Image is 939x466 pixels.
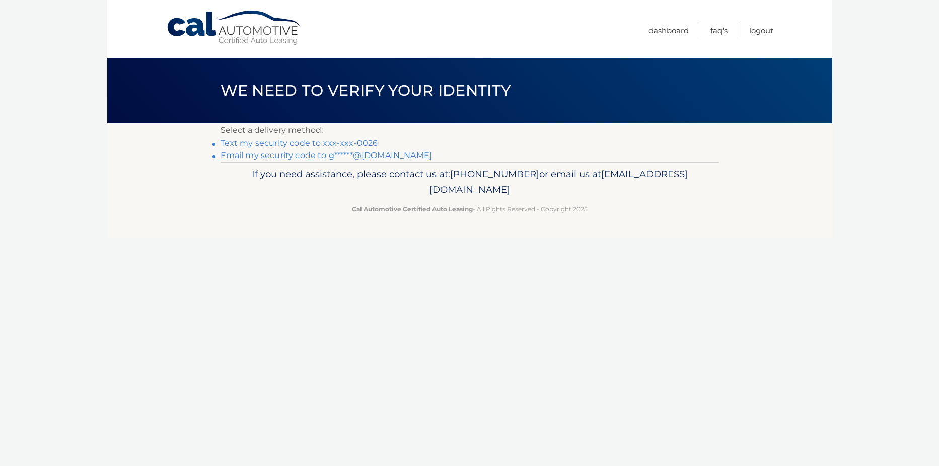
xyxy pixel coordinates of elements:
[352,205,473,213] strong: Cal Automotive Certified Auto Leasing
[710,22,728,39] a: FAQ's
[227,204,712,214] p: - All Rights Reserved - Copyright 2025
[221,150,432,160] a: Email my security code to g******@[DOMAIN_NAME]
[221,123,719,137] p: Select a delivery method:
[221,81,511,100] span: We need to verify your identity
[166,10,302,46] a: Cal Automotive
[648,22,689,39] a: Dashboard
[221,138,378,148] a: Text my security code to xxx-xxx-0026
[227,166,712,198] p: If you need assistance, please contact us at: or email us at
[450,168,539,180] span: [PHONE_NUMBER]
[749,22,773,39] a: Logout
